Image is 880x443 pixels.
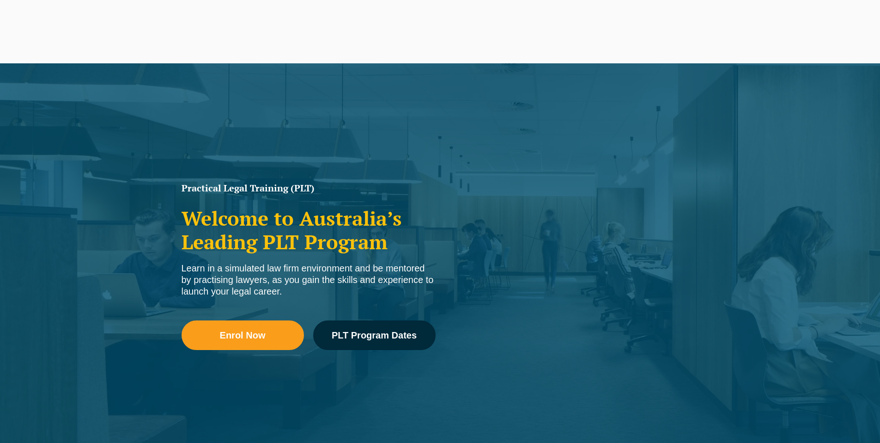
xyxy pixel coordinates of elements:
[332,331,417,340] span: PLT Program Dates
[182,320,304,350] a: Enrol Now
[313,320,436,350] a: PLT Program Dates
[182,207,436,253] h2: Welcome to Australia’s Leading PLT Program
[220,331,266,340] span: Enrol Now
[182,263,436,297] div: Learn in a simulated law firm environment and be mentored by practising lawyers, as you gain the ...
[182,184,436,193] h1: Practical Legal Training (PLT)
